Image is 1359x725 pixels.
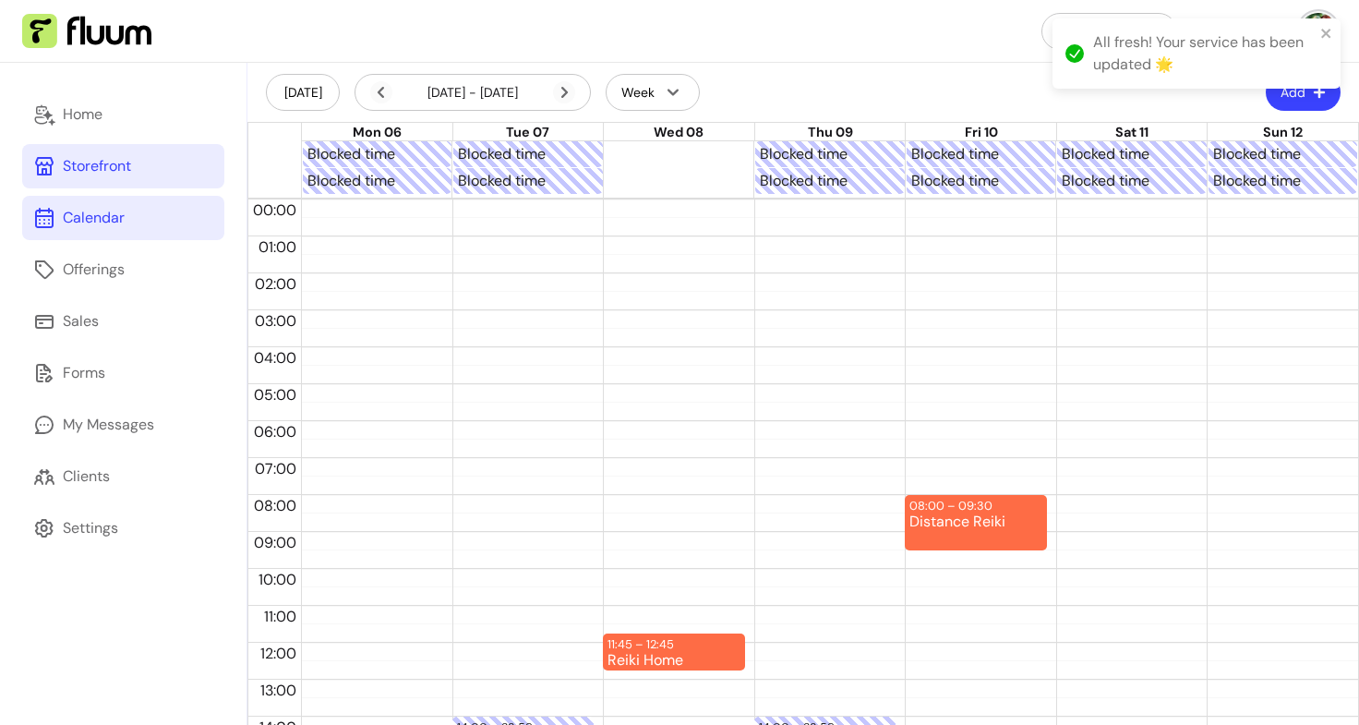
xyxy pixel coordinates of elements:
[307,143,447,165] div: Blocked time
[256,681,301,700] span: 13:00
[808,124,853,140] span: Thu 09
[1115,124,1149,140] span: Sat 11
[63,414,154,436] div: My Messages
[760,170,899,192] div: Blocked time
[249,422,301,441] span: 06:00
[606,74,700,111] button: Week
[250,274,301,294] span: 02:00
[22,403,224,447] a: My Messages
[353,124,402,140] span: Mon 06
[1263,124,1303,140] span: Sun 12
[905,495,1047,550] div: 08:00 – 09:30Distance Reiki
[250,459,301,478] span: 07:00
[63,362,105,384] div: Forms
[1062,143,1201,165] div: Blocked time
[458,170,597,192] div: Blocked time
[654,124,704,140] span: Wed 08
[22,351,224,395] a: Forms
[249,385,301,405] span: 05:00
[256,644,301,663] span: 12:00
[250,311,301,331] span: 03:00
[22,144,224,188] a: Storefront
[965,124,998,140] span: Fri 10
[1213,143,1353,165] div: Blocked time
[760,143,899,165] div: Blocked time
[249,496,301,515] span: 08:00
[63,103,102,126] div: Home
[607,635,679,653] div: 11:45 – 12:45
[1300,13,1337,50] img: avatar
[22,454,224,499] a: Clients
[63,517,118,539] div: Settings
[353,123,402,143] button: Mon 06
[22,506,224,550] a: Settings
[603,634,745,671] div: 11:45 – 12:45Reiki Home
[654,123,704,143] button: Wed 08
[254,237,301,257] span: 01:00
[506,123,549,143] button: Tue 07
[249,533,301,552] span: 09:00
[63,310,99,332] div: Sales
[307,170,447,192] div: Blocked time
[22,248,224,292] a: Offerings
[248,200,301,220] span: 00:00
[1115,123,1149,143] button: Sat 11
[370,81,575,103] div: [DATE] - [DATE]
[1062,170,1201,192] div: Blocked time
[22,196,224,240] a: Calendar
[254,570,301,589] span: 10:00
[1263,123,1303,143] button: Sun 12
[63,259,125,281] div: Offerings
[458,143,597,165] div: Blocked time
[249,348,301,368] span: 04:00
[965,123,998,143] button: Fri 10
[63,207,125,229] div: Calendar
[506,124,549,140] span: Tue 07
[63,155,131,177] div: Storefront
[266,74,340,111] button: [DATE]
[1192,13,1337,50] button: avatar[PERSON_NAME]
[808,123,853,143] button: Thu 09
[911,170,1051,192] div: Blocked time
[259,607,301,626] span: 11:00
[22,299,224,344] a: Sales
[1213,170,1353,192] div: Blocked time
[909,514,1042,549] div: Distance Reiki
[63,465,110,488] div: Clients
[909,497,997,514] div: 08:00 – 09:30
[1041,13,1177,50] a: Refer & Earn
[22,14,151,49] img: Fluum Logo
[607,653,740,669] div: Reiki Home
[22,92,224,137] a: Home
[1320,26,1333,41] button: close
[1093,31,1315,76] div: All fresh! Your service has been updated 🌟
[911,143,1051,165] div: Blocked time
